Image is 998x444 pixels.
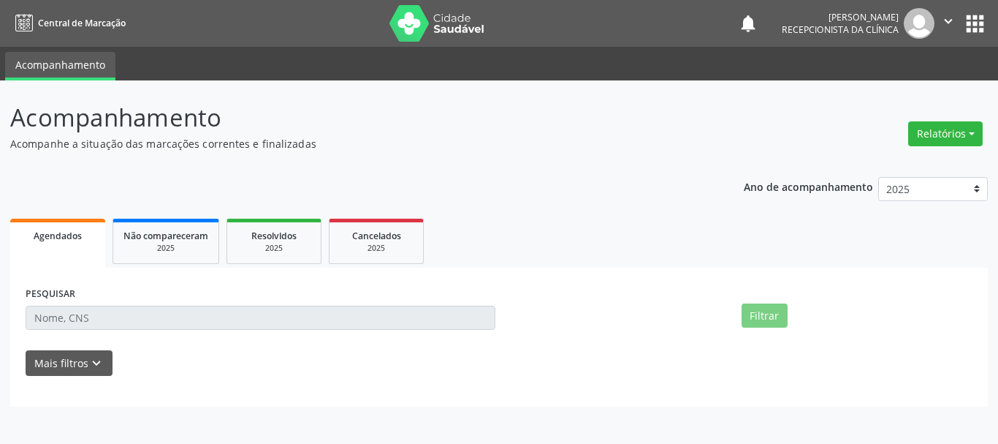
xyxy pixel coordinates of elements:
[744,177,873,195] p: Ano de acompanhamento
[352,230,401,242] span: Cancelados
[251,230,297,242] span: Resolvidos
[123,243,208,254] div: 2025
[962,11,988,37] button: apps
[38,17,126,29] span: Central de Marcação
[26,283,75,306] label: PESQUISAR
[10,136,695,151] p: Acompanhe a situação das marcações correntes e finalizadas
[742,304,788,328] button: Filtrar
[10,99,695,136] p: Acompanhamento
[738,13,758,34] button: notifications
[26,350,113,376] button: Mais filtroskeyboard_arrow_down
[340,243,413,254] div: 2025
[940,13,956,29] i: 
[782,11,899,23] div: [PERSON_NAME]
[10,11,126,35] a: Central de Marcação
[908,121,983,146] button: Relatórios
[5,52,115,80] a: Acompanhamento
[904,8,934,39] img: img
[237,243,311,254] div: 2025
[88,355,104,372] i: keyboard_arrow_down
[26,306,495,331] input: Nome, CNS
[34,230,82,242] span: Agendados
[934,8,962,39] button: 
[782,23,899,36] span: Recepcionista da clínica
[123,230,208,242] span: Não compareceram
